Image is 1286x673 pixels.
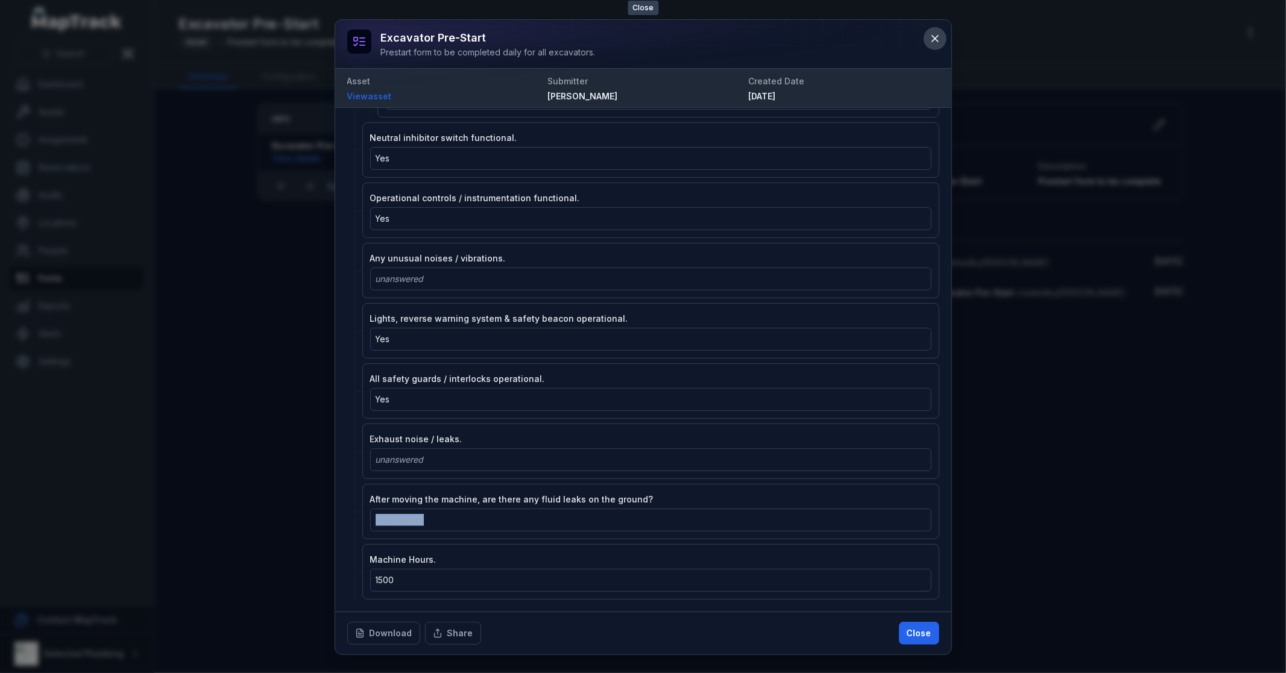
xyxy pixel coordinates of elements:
[370,133,517,143] span: Neutral inhibitor switch functional.
[381,30,596,46] h3: Excavator Pre-Start
[628,1,658,15] span: Close
[376,454,424,465] span: unanswered
[376,334,390,344] span: Yes
[748,91,775,101] time: 8/19/2025, 2:05:54 PM
[748,91,775,101] span: [DATE]
[547,76,588,86] span: Submitter
[370,374,545,384] span: All safety guards / interlocks operational.
[347,622,420,645] button: Download
[899,622,939,645] button: Close
[748,76,804,86] span: Created Date
[376,213,390,224] span: Yes
[376,274,424,284] span: unanswered
[370,554,437,565] span: Machine Hours.
[376,394,390,404] span: Yes
[370,434,462,444] span: Exhaust noise / leaks.
[347,76,371,86] span: Asset
[370,313,628,324] span: Lights, reverse warning system & safety beacon operational.
[381,46,596,58] div: Prestart form to be completed daily for all excavators.
[347,90,538,102] a: Viewasset
[376,575,394,585] span: 1500
[370,193,580,203] span: Operational controls / instrumentation functional.
[425,622,481,645] button: Share
[376,515,424,525] span: unanswered
[376,153,390,163] span: Yes
[370,253,506,263] span: Any unusual noises / vibrations.
[547,91,617,101] span: [PERSON_NAME]
[370,494,654,504] span: After moving the machine, are there any fluid leaks on the ground?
